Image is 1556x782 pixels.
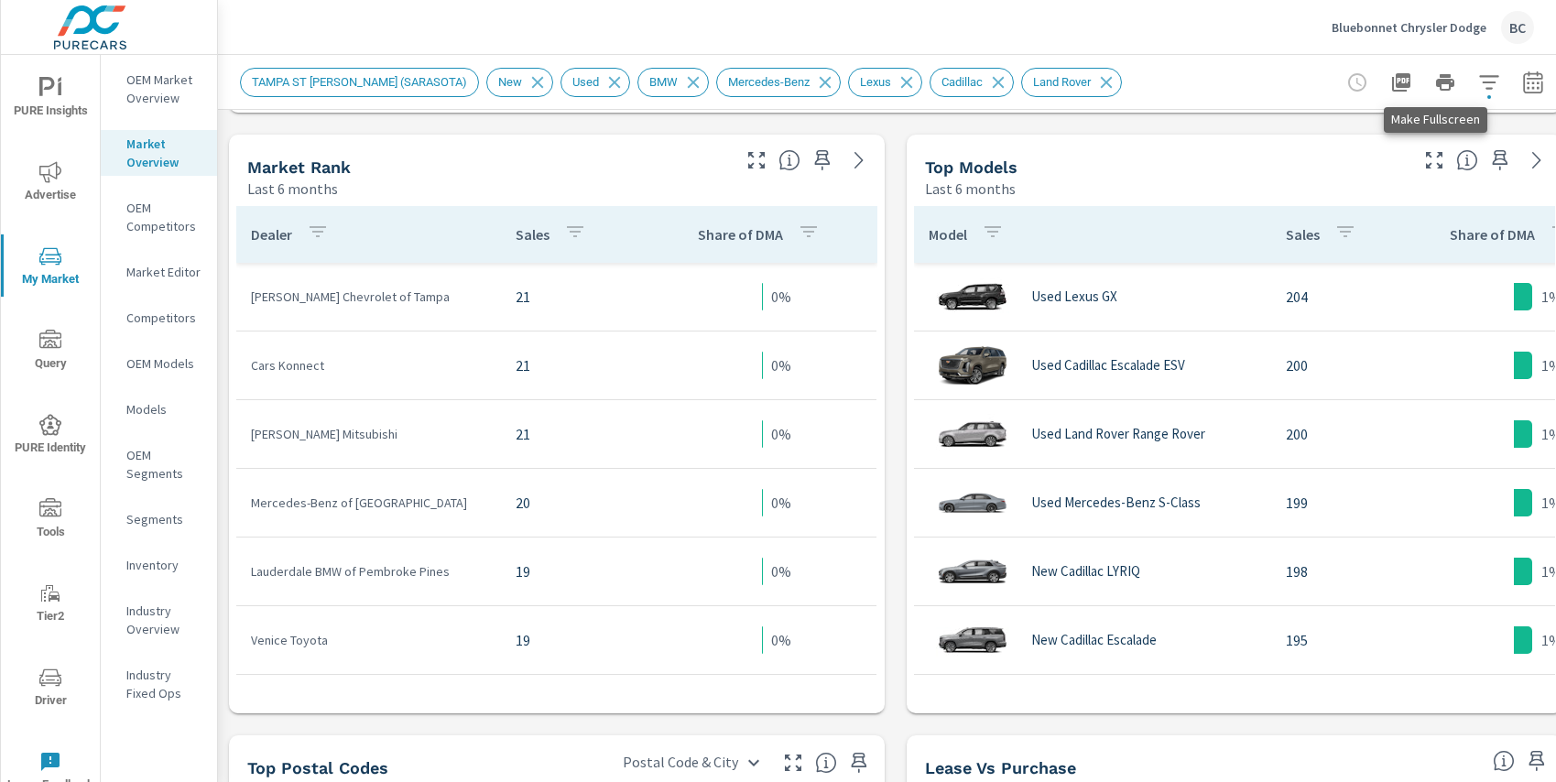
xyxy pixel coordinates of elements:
[6,667,94,711] span: Driver
[1031,494,1201,511] p: Used Mercedes-Benz S-Class
[251,425,486,443] p: [PERSON_NAME] Mitsubishi
[1515,64,1551,101] button: Select Date Range
[1031,632,1157,648] p: New Cadillac Escalade
[126,263,202,281] p: Market Editor
[771,286,791,308] p: 0%
[925,758,1076,777] h5: Lease vs Purchase
[778,748,808,777] button: Make Fullscreen
[1501,11,1534,44] div: BC
[1286,629,1385,651] p: 195
[717,75,821,89] span: Mercedes-Benz
[126,309,202,327] p: Competitors
[771,492,791,514] p: 0%
[6,161,94,206] span: Advertise
[848,68,922,97] div: Lexus
[698,225,783,244] p: Share of DMA
[126,354,202,373] p: OEM Models
[516,225,549,244] p: Sales
[126,556,202,574] p: Inventory
[516,492,633,514] p: 20
[126,400,202,418] p: Models
[101,551,217,579] div: Inventory
[101,66,217,112] div: OEM Market Overview
[560,68,630,97] div: Used
[126,602,202,638] p: Industry Overview
[241,75,478,89] span: TAMPA ST [PERSON_NAME] (SARASOTA)
[101,194,217,240] div: OEM Competitors
[126,666,202,702] p: Industry Fixed Ops
[251,631,486,649] p: Venice Toyota
[771,560,791,582] p: 0%
[251,288,486,306] p: [PERSON_NAME] Chevrolet of Tampa
[6,245,94,290] span: My Market
[251,225,292,244] p: Dealer
[936,269,1009,324] img: glamour
[930,75,994,89] span: Cadillac
[516,286,633,308] p: 21
[1427,64,1464,101] button: Print Report
[638,75,689,89] span: BMW
[1286,354,1385,376] p: 200
[251,494,486,512] p: Mercedes-Benz of [GEOGRAPHIC_DATA]
[101,396,217,423] div: Models
[612,746,771,778] div: Postal Code & City
[6,77,94,122] span: PURE Insights
[936,613,1009,668] img: glamour
[1456,149,1478,171] span: Find the biggest opportunities within your model lineup nationwide. [Source: Market registration ...
[101,304,217,331] div: Competitors
[1332,19,1486,36] p: Bluebonnet Chrysler Dodge
[930,68,1014,97] div: Cadillac
[6,582,94,627] span: Tier2
[516,423,633,445] p: 21
[101,597,217,643] div: Industry Overview
[925,157,1017,177] h5: Top Models
[1286,423,1385,445] p: 200
[101,505,217,533] div: Segments
[742,146,771,175] button: Make Fullscreen
[561,75,610,89] span: Used
[247,758,388,777] h5: Top Postal Codes
[1286,560,1385,582] p: 198
[247,157,351,177] h5: Market Rank
[936,544,1009,599] img: glamour
[6,414,94,459] span: PURE Identity
[516,629,633,651] p: 19
[1522,746,1551,776] span: Save this to your personalized report
[929,225,967,244] p: Model
[6,330,94,375] span: Query
[1450,225,1535,244] p: Share of DMA
[771,354,791,376] p: 0%
[1031,357,1185,374] p: Used Cadillac Escalade ESV
[1493,750,1515,772] span: Understand how shoppers are deciding to purchase vehicles. Sales data is based off market registr...
[1031,563,1140,580] p: New Cadillac LYRIQ
[1021,68,1122,97] div: Land Rover
[808,146,837,175] span: Save this to your personalized report
[101,661,217,707] div: Industry Fixed Ops
[1286,225,1320,244] p: Sales
[516,560,633,582] p: 19
[101,350,217,377] div: OEM Models
[101,130,217,176] div: Market Overview
[637,68,709,97] div: BMW
[1031,288,1117,305] p: Used Lexus GX
[849,75,902,89] span: Lexus
[126,199,202,235] p: OEM Competitors
[516,354,633,376] p: 21
[101,441,217,487] div: OEM Segments
[486,68,553,97] div: New
[101,258,217,286] div: Market Editor
[815,752,837,774] span: Top Postal Codes shows you how you rank, in terms of sales, to other dealerships in your market. ...
[1022,75,1102,89] span: Land Rover
[936,475,1009,530] img: glamour
[1031,426,1205,442] p: Used Land Rover Range Rover
[844,748,874,777] span: Save this to your personalized report
[844,146,874,175] a: See more details in report
[771,629,791,651] p: 0%
[247,178,338,200] p: Last 6 months
[716,68,841,97] div: Mercedes-Benz
[126,510,202,528] p: Segments
[1383,64,1420,101] button: "Export Report to PDF"
[126,71,202,107] p: OEM Market Overview
[1286,492,1385,514] p: 199
[936,407,1009,462] img: glamour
